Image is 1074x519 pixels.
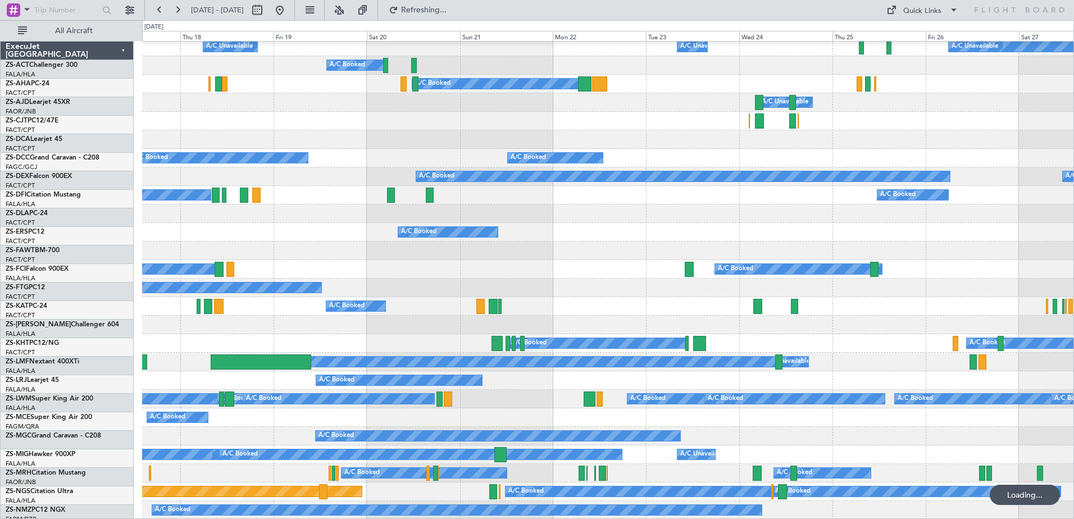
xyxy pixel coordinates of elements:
a: ZS-DEXFalcon 900EX [6,173,72,180]
a: FALA/HLA [6,385,35,394]
div: A/C Booked [220,390,256,407]
a: ZS-LMFNextant 400XTi [6,358,79,365]
span: ZS-NMZ [6,507,31,513]
div: A/C Booked [511,335,547,352]
div: Fri 19 [274,31,367,41]
a: FALA/HLA [6,200,35,208]
div: A/C Unavailable [763,353,810,370]
a: FALA/HLA [6,274,35,283]
span: All Aircraft [29,27,119,35]
a: ZS-NGSCitation Ultra [6,488,73,495]
a: ZS-CJTPC12/47E [6,117,58,124]
a: ZS-DFICitation Mustang [6,192,81,198]
div: A/C Booked [133,149,168,166]
span: ZS-LRJ [6,377,27,384]
div: A/C Booked [329,298,365,315]
a: FALA/HLA [6,367,35,375]
a: FACT/CPT [6,89,35,97]
div: Fri 26 [926,31,1019,41]
input: Trip Number [34,2,99,19]
div: A/C Unavailable [952,38,998,55]
a: ZS-KHTPC12/NG [6,340,59,347]
a: ZS-FCIFalcon 900EX [6,266,69,272]
div: A/C Booked [222,446,258,463]
a: ZS-MRHCitation Mustang [6,470,86,476]
span: ZS-ERS [6,229,28,235]
div: Tue 23 [646,31,739,41]
div: Quick Links [903,6,941,17]
a: FACT/CPT [6,144,35,153]
button: Quick Links [881,1,964,19]
span: ZS-FAW [6,247,31,254]
a: FALA/HLA [6,330,35,338]
a: ZS-MIGHawker 900XP [6,451,75,458]
span: ZS-DFI [6,192,26,198]
span: ZS-AHA [6,80,31,87]
a: FAOR/JNB [6,107,36,116]
a: FALA/HLA [6,70,35,79]
div: A/C Unavailable [680,38,727,55]
a: ZS-AHAPC-24 [6,80,49,87]
div: Mon 22 [553,31,646,41]
div: A/C Booked [419,168,454,185]
div: Sat 20 [367,31,460,41]
a: FAGM/QRA [6,422,39,431]
a: ZS-ERSPC12 [6,229,44,235]
span: [DATE] - [DATE] [191,5,244,15]
div: Sun 21 [460,31,553,41]
div: A/C Booked [150,409,185,426]
span: ZS-LMF [6,358,29,365]
div: A/C Booked [880,186,916,203]
a: FAGC/GCJ [6,163,37,171]
a: FACT/CPT [6,348,35,357]
div: A/C Booked [344,465,380,481]
div: A/C Unavailable [680,446,727,463]
span: ZS-FTG [6,284,29,291]
div: A/C Booked [630,390,666,407]
button: Refreshing... [384,1,451,19]
span: ZS-KAT [6,303,29,309]
span: ZS-FCI [6,266,26,272]
div: A/C Booked [718,261,753,277]
a: ZS-FTGPC12 [6,284,45,291]
a: ZS-NMZPC12 NGX [6,507,65,513]
a: FACT/CPT [6,311,35,320]
span: ZS-MRH [6,470,31,476]
div: A/C Booked [508,483,544,500]
div: A/C Booked [775,483,811,500]
span: ZS-DCA [6,136,30,143]
div: A/C Booked [155,502,190,518]
a: FACT/CPT [6,293,35,301]
div: Loading... [990,485,1060,505]
a: ZS-KATPC-24 [6,303,47,309]
span: ZS-MIG [6,451,29,458]
span: ZS-LWM [6,395,31,402]
div: A/C Booked [415,75,450,92]
a: ZS-FAWTBM-700 [6,247,60,254]
span: Refreshing... [401,6,448,14]
span: ZS-[PERSON_NAME] [6,321,71,328]
button: All Aircraft [12,22,122,40]
a: ZS-AJDLearjet 45XR [6,99,70,106]
div: [DATE] [144,22,163,32]
a: FACT/CPT [6,218,35,227]
div: A/C Booked [970,335,1005,352]
div: A/C Booked [708,390,743,407]
a: ZS-MCESuper King Air 200 [6,414,92,421]
a: ZS-LWMSuper King Air 200 [6,395,93,402]
div: A/C Booked [777,465,812,481]
a: ZS-DLAPC-24 [6,210,48,217]
a: ZS-DCCGrand Caravan - C208 [6,154,99,161]
div: Thu 18 [180,31,274,41]
div: A/C Booked [319,372,354,389]
span: ZS-KHT [6,340,29,347]
span: ZS-NGS [6,488,30,495]
div: A/C Unavailable [206,38,253,55]
span: ZS-DCC [6,154,30,161]
div: A/C Booked [330,57,365,74]
div: A/C Booked [318,427,354,444]
div: A/C Booked [898,390,933,407]
div: A/C Unavailable [762,94,808,111]
a: FALA/HLA [6,404,35,412]
a: ZS-MGCGrand Caravan - C208 [6,432,101,439]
